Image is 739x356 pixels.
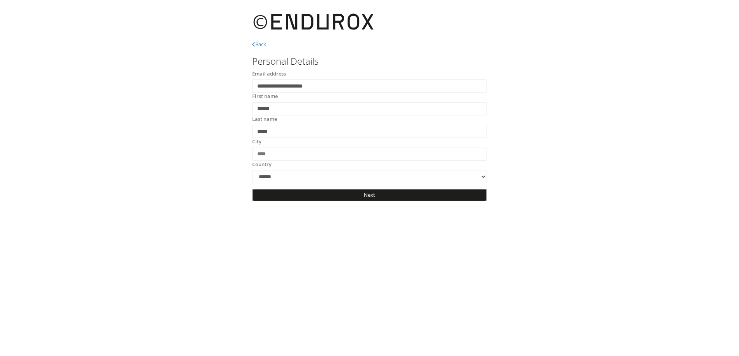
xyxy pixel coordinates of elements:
[252,8,376,37] img: Endurox_Black_Pad_2.png
[252,138,261,146] label: City
[252,93,278,100] label: First name
[252,189,487,201] a: Next
[252,115,277,123] label: Last name
[252,161,272,169] label: Country
[252,56,487,66] h3: Personal Details
[252,70,286,78] label: Email address
[252,41,266,48] a: Back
